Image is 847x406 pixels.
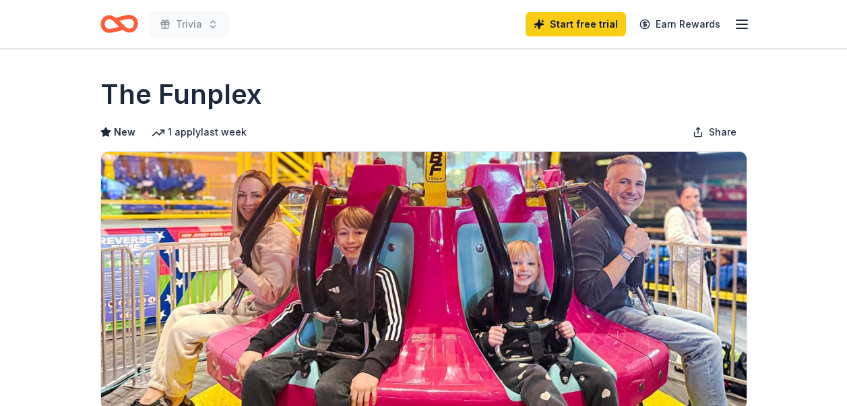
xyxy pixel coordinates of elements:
h1: The Funplex [100,76,261,113]
button: Trivia [149,11,229,38]
a: Earn Rewards [631,12,728,36]
a: Start free trial [526,12,626,36]
span: Share [709,124,736,140]
a: Home [100,8,138,40]
div: 1 apply last week [152,124,247,140]
span: Trivia [176,16,202,32]
button: Share [682,119,747,146]
span: New [114,124,135,140]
